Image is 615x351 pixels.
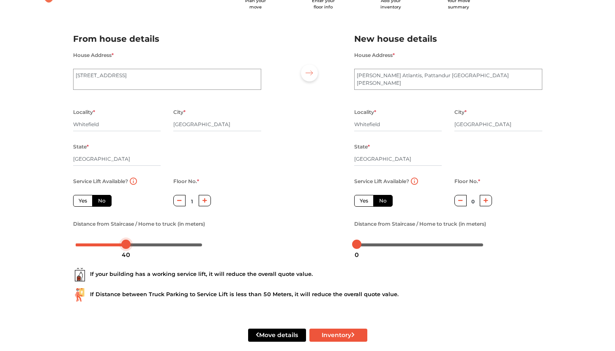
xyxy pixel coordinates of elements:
[73,268,87,281] img: ...
[73,195,93,207] label: Yes
[454,176,480,187] label: Floor No.
[351,248,362,262] div: 0
[118,248,134,262] div: 40
[354,141,370,152] label: State
[92,195,112,207] label: No
[373,195,393,207] label: No
[73,69,261,90] textarea: [STREET_ADDRESS]
[309,329,367,342] button: Inventory
[248,329,306,342] button: Move details
[73,176,128,187] label: Service Lift Available?
[73,288,87,302] img: ...
[73,50,114,61] label: House Address
[173,176,199,187] label: Floor No.
[73,107,95,118] label: Locality
[73,219,205,229] label: Distance from Staircase / Home to truck (in meters)
[354,107,376,118] label: Locality
[354,69,542,90] textarea: [PERSON_NAME] Atlantis, Pattandur [GEOGRAPHIC_DATA][PERSON_NAME]
[73,288,542,302] div: If Distance between Truck Parking to Service Lift is less than 50 Meters, it will reduce the over...
[354,219,486,229] label: Distance from Staircase / Home to truck (in meters)
[354,32,542,46] h2: New house details
[454,107,467,118] label: City
[73,268,542,281] div: If your building has a working service lift, it will reduce the overall quote value.
[354,176,409,187] label: Service Lift Available?
[73,141,89,152] label: State
[354,195,374,207] label: Yes
[73,32,261,46] h2: From house details
[354,50,395,61] label: House Address
[173,107,186,118] label: City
